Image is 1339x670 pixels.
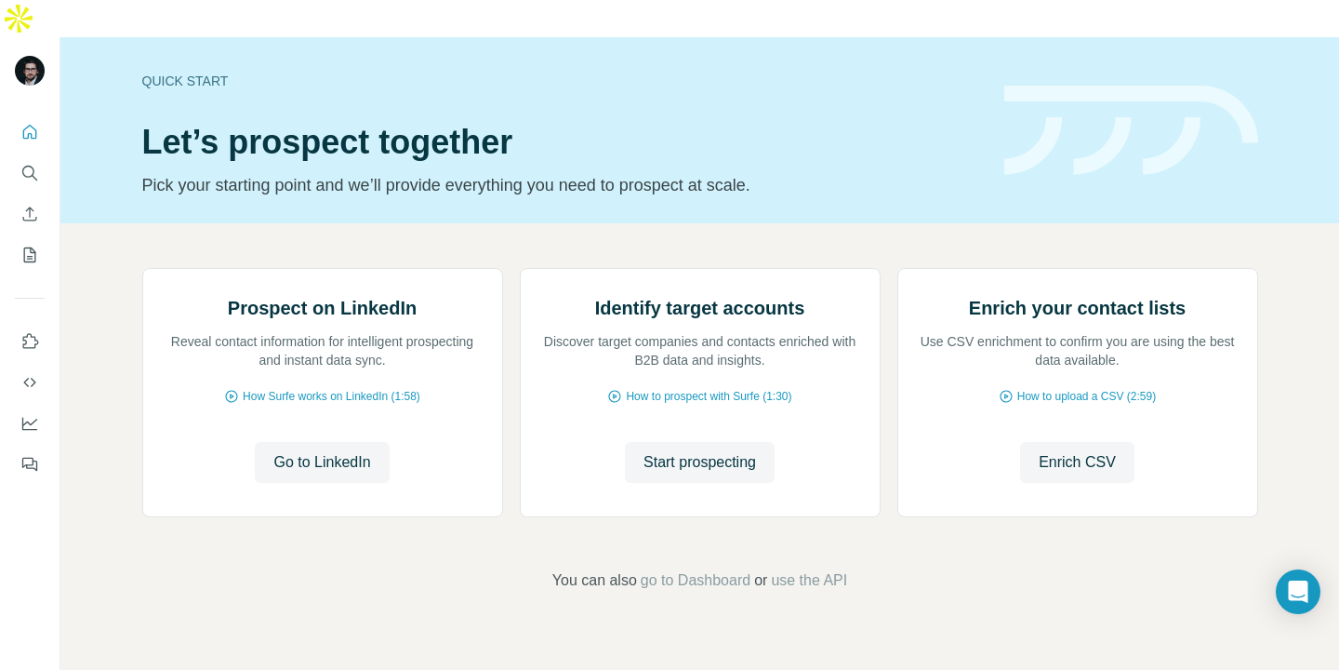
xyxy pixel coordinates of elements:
[771,569,847,592] button: use the API
[15,238,45,272] button: My lists
[15,197,45,231] button: Enrich CSV
[15,115,45,149] button: Quick start
[15,56,45,86] img: Avatar
[162,332,484,369] p: Reveal contact information for intelligent prospecting and instant data sync.
[626,388,791,405] span: How to prospect with Surfe (1:30)
[643,451,756,474] span: Start prospecting
[754,569,767,592] span: or
[917,332,1239,369] p: Use CSV enrichment to confirm you are using the best data available.
[595,295,805,321] h2: Identify target accounts
[15,366,45,399] button: Use Surfe API
[142,72,982,90] div: Quick start
[1276,569,1320,614] div: Open Intercom Messenger
[969,295,1186,321] h2: Enrich your contact lists
[15,448,45,481] button: Feedback
[625,442,775,483] button: Start prospecting
[552,569,637,592] span: You can also
[255,442,389,483] button: Go to LinkedIn
[15,325,45,358] button: Use Surfe on LinkedIn
[1004,86,1258,176] img: banner
[15,156,45,190] button: Search
[539,332,861,369] p: Discover target companies and contacts enriched with B2B data and insights.
[15,407,45,440] button: Dashboard
[228,295,417,321] h2: Prospect on LinkedIn
[142,124,982,161] h1: Let’s prospect together
[1017,388,1156,405] span: How to upload a CSV (2:59)
[243,388,420,405] span: How Surfe works on LinkedIn (1:58)
[273,451,370,474] span: Go to LinkedIn
[1039,451,1116,474] span: Enrich CSV
[1020,442,1134,483] button: Enrich CSV
[142,172,982,198] p: Pick your starting point and we’ll provide everything you need to prospect at scale.
[641,569,750,592] button: go to Dashboard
